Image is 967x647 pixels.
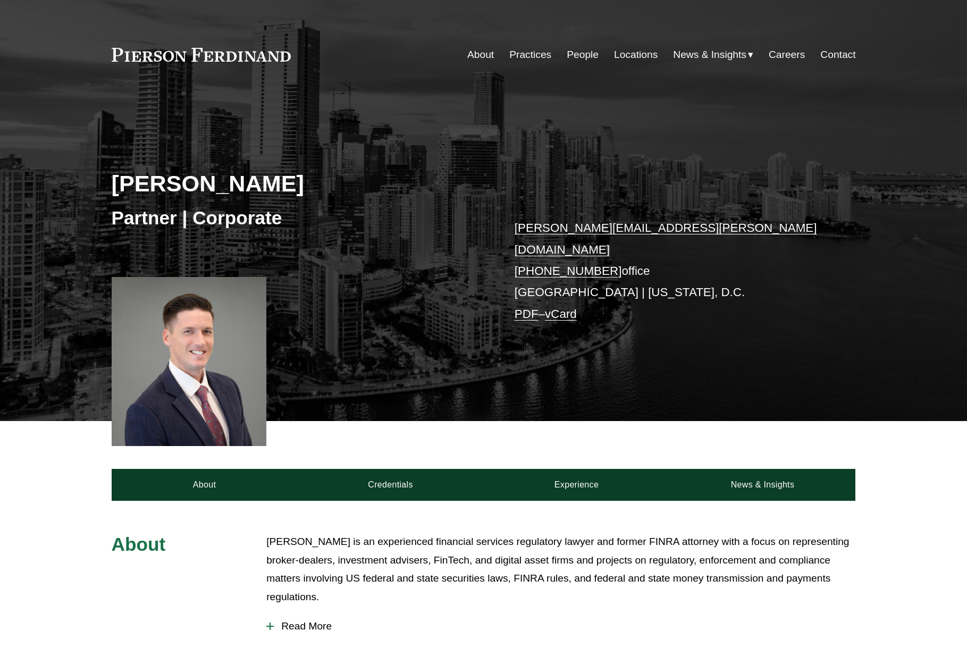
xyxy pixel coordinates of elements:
a: folder dropdown [673,45,753,65]
a: PDF [515,307,539,321]
a: People [567,45,599,65]
a: Contact [820,45,855,65]
h2: [PERSON_NAME] [112,170,484,197]
a: About [112,469,298,501]
p: office [GEOGRAPHIC_DATA] | [US_STATE], D.C. – [515,217,825,325]
p: [PERSON_NAME] is an experienced financial services regulatory lawyer and former FINRA attorney wi... [266,533,855,606]
a: Credentials [298,469,484,501]
button: Read More [266,612,855,640]
a: Locations [614,45,658,65]
span: News & Insights [673,46,746,64]
a: News & Insights [669,469,855,501]
a: vCard [545,307,577,321]
span: Read More [274,620,855,632]
a: [PHONE_NUMBER] [515,264,622,278]
a: Experience [484,469,670,501]
a: Practices [509,45,551,65]
span: About [112,534,166,554]
a: [PERSON_NAME][EMAIL_ADDRESS][PERSON_NAME][DOMAIN_NAME] [515,221,817,256]
a: Careers [769,45,805,65]
a: About [467,45,494,65]
h3: Partner | Corporate [112,206,484,230]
